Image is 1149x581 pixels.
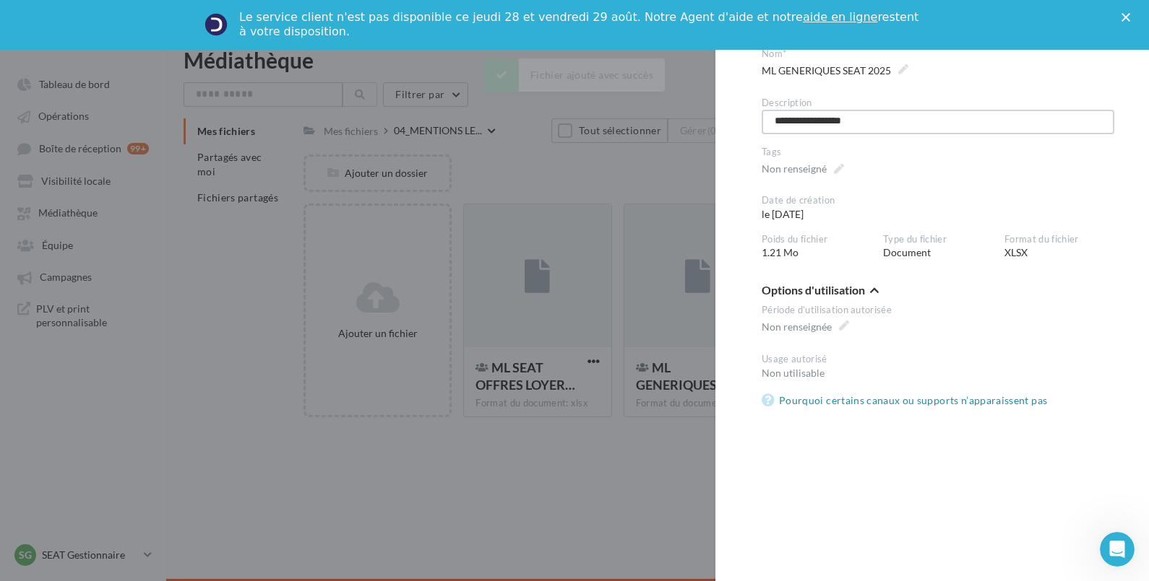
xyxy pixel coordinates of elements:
[883,233,993,246] div: Type du fichier
[762,353,1114,366] div: Usage autorisé
[762,194,883,222] div: le [DATE]
[762,366,1114,380] div: Non utilisable
[205,13,228,36] img: Profile image for Service-Client
[239,10,921,39] div: Le service client n'est pas disponible ce jeudi 28 et vendredi 29 août. Notre Agent d'aide et not...
[803,10,877,24] a: aide en ligne
[1100,532,1135,567] iframe: Intercom live chat
[762,146,1114,159] div: Tags
[883,233,1004,261] div: Document
[762,162,827,176] div: Non renseigné
[762,61,908,81] span: ML GENERIQUES SEAT 2025
[762,97,1114,110] div: Description
[762,233,872,246] div: Poids du fichier
[762,283,879,300] button: Options d'utilisation
[762,233,883,261] div: 1.21 Mo
[762,304,1114,317] div: Période d’utilisation autorisée
[1004,233,1126,261] div: XLSX
[762,317,849,337] span: Non renseignée
[762,194,872,207] div: Date de création
[1004,233,1114,246] div: Format du fichier
[484,58,665,92] div: Fichier ajouté avec succès
[762,284,865,296] span: Options d'utilisation
[762,392,1053,409] a: Pourquoi certains canaux ou supports n’apparaissent pas
[1122,13,1136,22] div: Fermer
